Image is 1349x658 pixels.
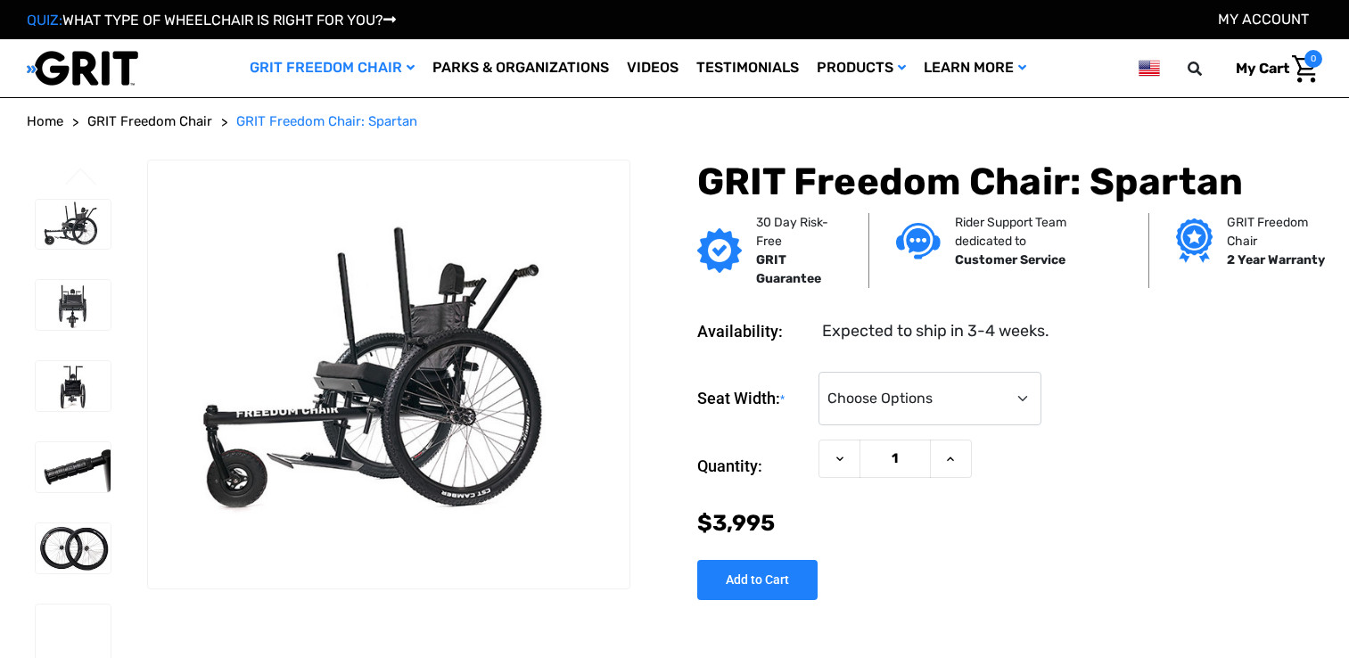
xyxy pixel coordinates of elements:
a: Account [1218,11,1309,28]
p: GRIT Freedom Chair [1227,213,1328,251]
a: QUIZ:WHAT TYPE OF WHEELCHAIR IS RIGHT FOR YOU? [27,12,396,29]
a: Parks & Organizations [424,39,618,97]
p: Rider Support Team dedicated to [955,213,1122,251]
img: us.png [1139,57,1160,79]
img: GRIT Guarantee [697,228,742,273]
strong: GRIT Guarantee [756,252,821,286]
img: Cart [1292,55,1318,83]
span: My Cart [1236,60,1289,77]
label: Quantity: [697,440,810,493]
a: Home [27,111,63,132]
input: Add to Cart [697,560,818,600]
a: GRIT Freedom Chair [87,111,212,132]
button: Go to slide 4 of 4 [62,168,100,189]
nav: Breadcrumb [27,111,1322,132]
img: Customer service [896,223,941,259]
img: GRIT Freedom Chair: Spartan [36,442,111,492]
img: Grit freedom [1176,218,1213,263]
strong: 2 Year Warranty [1227,252,1325,267]
a: Learn More [915,39,1035,97]
dd: Expected to ship in 3-4 weeks. [822,319,1049,343]
a: GRIT Freedom Chair [241,39,424,97]
span: 0 [1304,50,1322,68]
img: GRIT Freedom Chair: Spartan [36,200,111,250]
img: GRIT All-Terrain Wheelchair and Mobility Equipment [27,50,138,86]
dt: Availability: [697,319,810,343]
label: Seat Width: [697,372,810,426]
p: 30 Day Risk-Free [756,213,842,251]
a: Cart with 0 items [1222,50,1322,87]
img: GRIT Freedom Chair: Spartan [36,361,111,411]
input: Search [1196,50,1222,87]
strong: Customer Service [955,252,1065,267]
a: Videos [618,39,687,97]
img: GRIT Freedom Chair: Spartan [36,523,111,573]
span: QUIZ: [27,12,62,29]
a: Products [808,39,915,97]
img: GRIT Freedom Chair: Spartan [148,214,629,535]
span: GRIT Freedom Chair: Spartan [236,113,417,129]
span: Home [27,113,63,129]
a: Testimonials [687,39,808,97]
h1: GRIT Freedom Chair: Spartan [697,160,1322,204]
img: GRIT Freedom Chair: Spartan [36,280,111,330]
span: $3,995 [697,510,775,536]
a: GRIT Freedom Chair: Spartan [236,111,417,132]
span: GRIT Freedom Chair [87,113,212,129]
